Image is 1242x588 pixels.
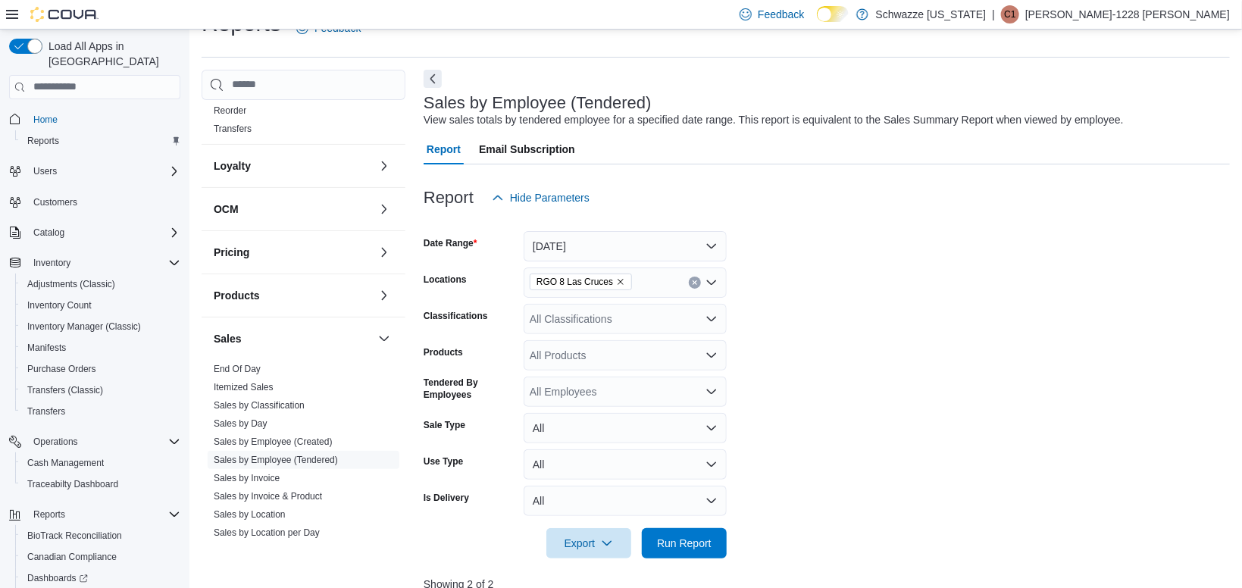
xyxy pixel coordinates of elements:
[15,452,186,474] button: Cash Management
[27,530,122,542] span: BioTrack Reconciliation
[15,337,186,358] button: Manifests
[21,527,128,545] a: BioTrack Reconciliation
[21,527,180,545] span: BioTrack Reconciliation
[27,299,92,311] span: Inventory Count
[214,245,249,260] h3: Pricing
[214,331,372,346] button: Sales
[214,158,251,174] h3: Loyalty
[27,135,59,147] span: Reports
[375,330,393,348] button: Sales
[214,527,320,538] a: Sales by Location per Day
[27,505,71,524] button: Reports
[424,310,488,322] label: Classifications
[705,277,718,289] button: Open list of options
[214,399,305,411] span: Sales by Classification
[27,162,63,180] button: Users
[424,189,474,207] h3: Report
[27,110,180,129] span: Home
[21,381,180,399] span: Transfers (Classic)
[424,274,467,286] label: Locations
[27,224,70,242] button: Catalog
[3,222,186,243] button: Catalog
[15,380,186,401] button: Transfers (Classic)
[214,527,320,539] span: Sales by Location per Day
[510,190,590,205] span: Hide Parameters
[15,474,186,495] button: Traceabilty Dashboard
[21,402,180,421] span: Transfers
[214,105,246,116] a: Reorder
[214,202,372,217] button: OCM
[21,360,102,378] a: Purchase Orders
[21,132,65,150] a: Reports
[642,528,727,558] button: Run Report
[27,405,65,418] span: Transfers
[27,433,84,451] button: Operations
[33,508,65,521] span: Reports
[546,528,631,558] button: Export
[21,275,121,293] a: Adjustments (Classic)
[27,224,180,242] span: Catalog
[27,162,180,180] span: Users
[214,382,274,393] a: Itemized Sales
[214,400,305,411] a: Sales by Classification
[524,486,727,516] button: All
[537,274,613,289] span: RGO 8 Las Cruces
[424,377,518,401] label: Tendered By Employees
[689,277,701,289] button: Clear input
[15,358,186,380] button: Purchase Orders
[524,231,727,261] button: [DATE]
[214,436,333,448] span: Sales by Employee (Created)
[375,286,393,305] button: Products
[375,243,393,261] button: Pricing
[3,161,186,182] button: Users
[424,492,469,504] label: Is Delivery
[214,123,252,135] span: Transfers
[486,183,596,213] button: Hide Parameters
[555,528,622,558] span: Export
[214,508,286,521] span: Sales by Location
[21,402,71,421] a: Transfers
[3,504,186,525] button: Reports
[21,296,180,314] span: Inventory Count
[15,274,186,295] button: Adjustments (Classic)
[27,478,118,490] span: Traceabilty Dashboard
[21,360,180,378] span: Purchase Orders
[214,245,372,260] button: Pricing
[214,436,333,447] a: Sales by Employee (Created)
[3,191,186,213] button: Customers
[21,475,180,493] span: Traceabilty Dashboard
[479,134,575,164] span: Email Subscription
[3,252,186,274] button: Inventory
[3,431,186,452] button: Operations
[214,418,267,430] span: Sales by Day
[21,381,109,399] a: Transfers (Classic)
[30,7,99,22] img: Cova
[15,130,186,152] button: Reports
[1001,5,1019,23] div: Carlos-1228 Flores
[21,548,180,566] span: Canadian Compliance
[33,257,70,269] span: Inventory
[375,200,393,218] button: OCM
[705,349,718,361] button: Open list of options
[21,548,123,566] a: Canadian Compliance
[27,433,180,451] span: Operations
[15,401,186,422] button: Transfers
[15,525,186,546] button: BioTrack Reconciliation
[1004,5,1015,23] span: C1
[21,132,180,150] span: Reports
[214,490,322,502] span: Sales by Invoice & Product
[21,569,180,587] span: Dashboards
[214,455,338,465] a: Sales by Employee (Tendered)
[427,134,461,164] span: Report
[27,572,88,584] span: Dashboards
[992,5,995,23] p: |
[21,317,147,336] a: Inventory Manager (Classic)
[27,111,64,129] a: Home
[21,454,180,472] span: Cash Management
[1025,5,1230,23] p: [PERSON_NAME]-1228 [PERSON_NAME]
[21,339,72,357] a: Manifests
[3,108,186,130] button: Home
[27,457,104,469] span: Cash Management
[21,296,98,314] a: Inventory Count
[21,475,124,493] a: Traceabilty Dashboard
